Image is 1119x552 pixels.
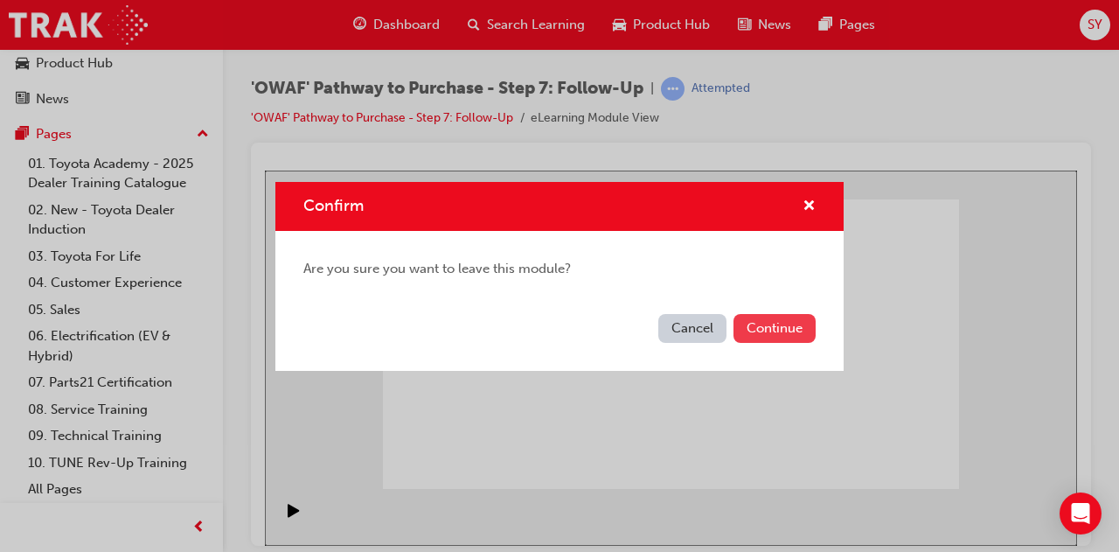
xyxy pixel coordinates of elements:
[275,182,844,371] div: Confirm
[303,196,364,215] span: Confirm
[733,314,816,343] button: Continue
[658,314,726,343] button: Cancel
[803,196,816,218] button: cross-icon
[275,231,844,307] div: Are you sure you want to leave this module?
[9,318,38,375] div: playback controls
[803,199,816,215] span: cross-icon
[9,332,38,362] button: Play (Ctrl+Alt+P)
[1060,493,1102,535] div: Open Intercom Messenger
